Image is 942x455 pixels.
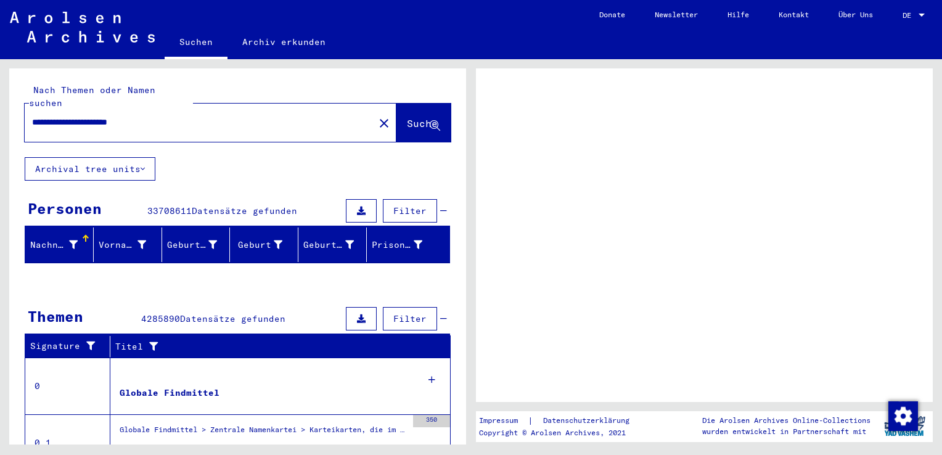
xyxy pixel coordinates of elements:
div: Geburt‏ [235,239,282,252]
div: Geburtsname [167,239,218,252]
mat-header-cell: Geburtsname [162,227,231,262]
mat-icon: close [377,116,391,131]
div: Signature [30,337,113,356]
button: Clear [372,110,396,135]
p: Die Arolsen Archives Online-Collections [702,415,870,426]
a: Archiv erkunden [227,27,340,57]
div: Signature [30,340,100,353]
button: Filter [383,307,437,330]
div: Titel [115,340,426,353]
span: 4285890 [141,313,180,324]
mat-header-cell: Geburt‏ [230,227,298,262]
span: Filter [393,205,427,216]
mat-header-cell: Nachname [25,227,94,262]
div: Titel [115,337,438,356]
mat-header-cell: Vorname [94,227,162,262]
p: wurden entwickelt in Partnerschaft mit [702,426,870,437]
a: Impressum [479,414,528,427]
div: Globale Findmittel [120,387,219,400]
div: Themen [28,305,83,327]
img: yv_logo.png [882,411,928,441]
div: Geburtsdatum [303,239,354,252]
img: Arolsen_neg.svg [10,12,155,43]
a: Suchen [165,27,227,59]
div: Prisoner # [372,235,438,255]
span: 33708611 [147,205,192,216]
div: Prisoner # [372,239,422,252]
span: Datensätze gefunden [180,313,285,324]
a: Datenschutzerklärung [533,414,644,427]
td: 0 [25,358,110,414]
div: | [479,414,644,427]
button: Archival tree units [25,157,155,181]
div: Nachname [30,239,78,252]
div: Geburtsname [167,235,233,255]
button: Suche [396,104,451,142]
div: Nachname [30,235,93,255]
div: Vorname [99,239,146,252]
div: Globale Findmittel > Zentrale Namenkartei > Karteikarten, die im Rahmen der sequentiellen Massend... [120,424,407,441]
span: Suche [407,117,438,129]
mat-label: Nach Themen oder Namen suchen [29,84,155,109]
div: Geburtsdatum [303,235,369,255]
div: Geburt‏ [235,235,298,255]
span: Datensätze gefunden [192,205,297,216]
button: Filter [383,199,437,223]
mat-header-cell: Prisoner # [367,227,449,262]
span: DE [903,11,916,20]
p: Copyright © Arolsen Archives, 2021 [479,427,644,438]
img: Zustimmung ändern [888,401,918,431]
span: Filter [393,313,427,324]
mat-header-cell: Geburtsdatum [298,227,367,262]
div: Vorname [99,235,162,255]
div: Personen [28,197,102,219]
div: 350 [413,415,450,427]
